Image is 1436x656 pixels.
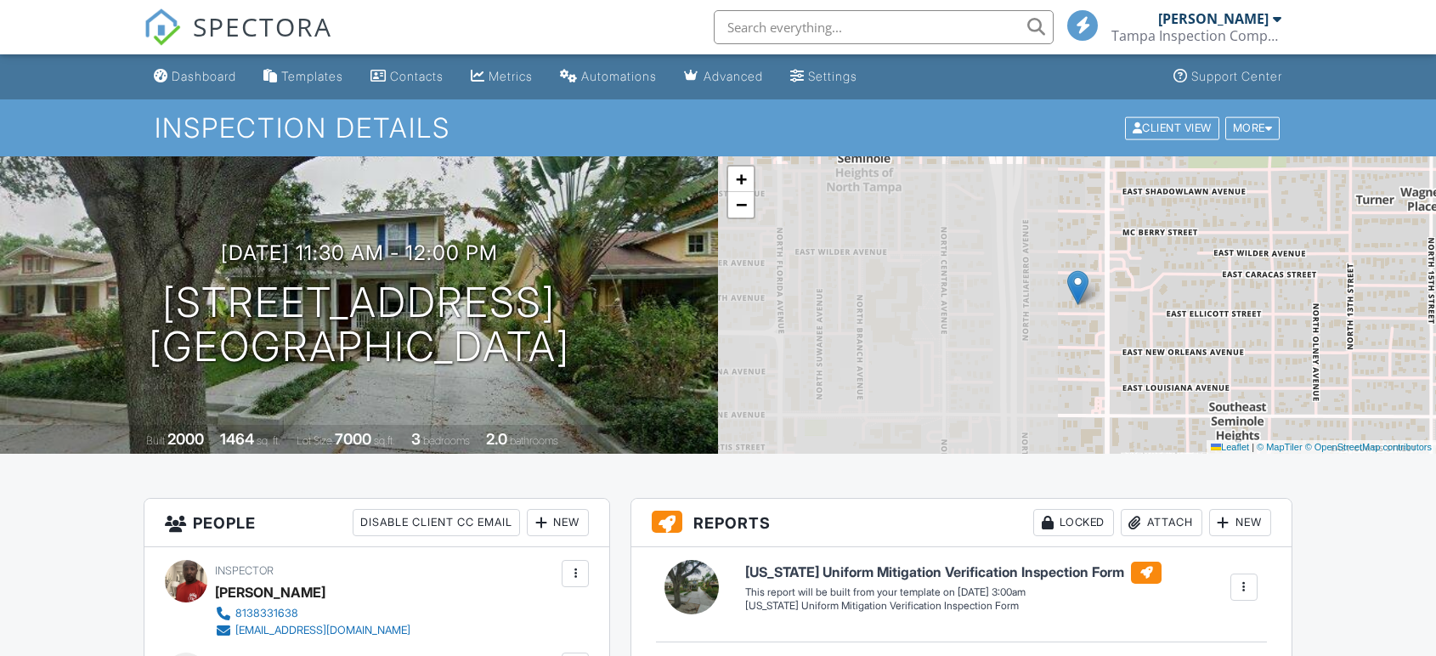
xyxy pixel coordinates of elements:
[167,430,204,448] div: 2000
[1257,442,1303,452] a: © MapTiler
[527,509,589,536] div: New
[1123,121,1224,133] a: Client View
[144,499,609,547] h3: People
[1211,442,1249,452] a: Leaflet
[235,624,410,637] div: [EMAIL_ADDRESS][DOMAIN_NAME]
[464,61,540,93] a: Metrics
[510,434,558,447] span: bathrooms
[1033,509,1114,536] div: Locked
[411,430,421,448] div: 3
[745,599,1162,614] div: [US_STATE] Uniform Mitigation Verification Inspection Form
[745,585,1162,599] div: This report will be built from your template on [DATE] 3:00am
[581,69,657,83] div: Automations
[1167,61,1289,93] a: Support Center
[783,61,864,93] a: Settings
[677,61,770,93] a: Advanced
[144,8,181,46] img: The Best Home Inspection Software - Spectora
[1125,116,1219,139] div: Client View
[736,168,747,189] span: +
[146,434,165,447] span: Built
[808,69,857,83] div: Settings
[704,69,763,83] div: Advanced
[364,61,450,93] a: Contacts
[1121,509,1202,536] div: Attach
[728,192,754,218] a: Zoom out
[281,69,343,83] div: Templates
[172,69,236,83] div: Dashboard
[486,430,507,448] div: 2.0
[220,430,254,448] div: 1464
[745,562,1162,584] h6: [US_STATE] Uniform Mitigation Verification Inspection Form
[149,280,570,370] h1: [STREET_ADDRESS] [GEOGRAPHIC_DATA]
[714,10,1054,44] input: Search everything...
[1252,442,1254,452] span: |
[257,434,280,447] span: sq. ft.
[1158,10,1269,27] div: [PERSON_NAME]
[221,241,498,264] h3: [DATE] 11:30 am - 12:00 pm
[215,605,410,622] a: 8138331638
[147,61,243,93] a: Dashboard
[144,23,332,59] a: SPECTORA
[1305,442,1432,452] a: © OpenStreetMap contributors
[390,69,444,83] div: Contacts
[235,607,298,620] div: 8138331638
[353,509,520,536] div: Disable Client CC Email
[193,8,332,44] span: SPECTORA
[489,69,533,83] div: Metrics
[553,61,664,93] a: Automations (Basic)
[1067,270,1088,305] img: Marker
[335,430,371,448] div: 7000
[1191,69,1282,83] div: Support Center
[1225,116,1281,139] div: More
[374,434,395,447] span: sq.ft.
[736,194,747,215] span: −
[1209,509,1271,536] div: New
[257,61,350,93] a: Templates
[215,564,274,577] span: Inspector
[728,167,754,192] a: Zoom in
[1111,27,1281,44] div: Tampa Inspection Company
[215,622,410,639] a: [EMAIL_ADDRESS][DOMAIN_NAME]
[297,434,332,447] span: Lot Size
[215,580,325,605] div: [PERSON_NAME]
[423,434,470,447] span: bedrooms
[155,113,1281,143] h1: Inspection Details
[631,499,1292,547] h3: Reports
